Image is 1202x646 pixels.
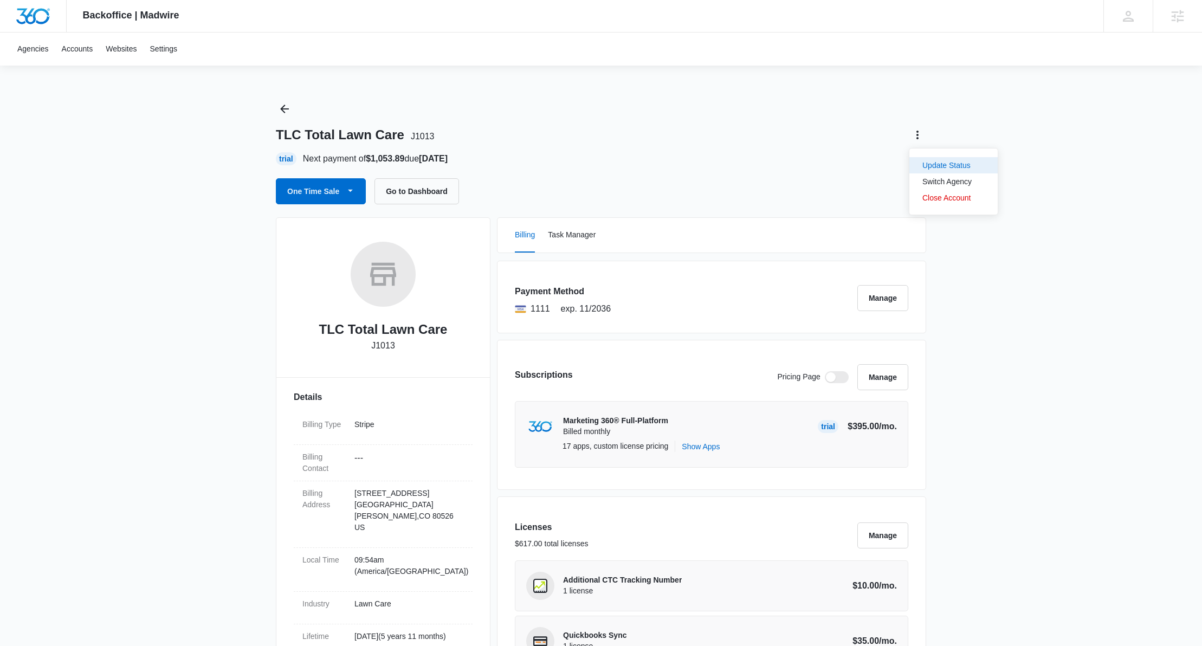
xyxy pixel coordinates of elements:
[294,548,473,592] div: Local Time09:54am (America/[GEOGRAPHIC_DATA])
[294,481,473,548] div: Billing Address[STREET_ADDRESS][GEOGRAPHIC_DATA][PERSON_NAME],CO 80526US
[354,419,464,430] p: Stripe
[354,631,464,642] p: [DATE] ( 5 years 11 months )
[354,451,464,474] dd: - - -
[531,302,550,315] span: Visa ending with
[561,302,611,315] span: exp. 11/2036
[515,521,588,534] h3: Licenses
[354,488,464,533] p: [STREET_ADDRESS] [GEOGRAPHIC_DATA][PERSON_NAME] , CO 80526 US
[302,451,346,474] dt: Billing Contact
[777,371,820,383] p: Pricing Page
[294,391,322,404] span: Details
[563,441,668,452] p: 17 apps, custom license pricing
[563,586,682,597] span: 1 license
[354,598,464,610] p: Lawn Care
[922,161,972,169] div: Update Status
[879,422,897,431] span: /mo.
[294,592,473,624] div: IndustryLawn Care
[528,421,552,432] img: marketing360Logo
[302,598,346,610] dt: Industry
[818,420,838,433] div: Trial
[144,33,184,66] a: Settings
[922,178,972,185] div: Switch Agency
[11,33,55,66] a: Agencies
[515,538,588,550] p: $617.00 total licenses
[319,320,448,339] h2: TLC Total Lawn Care
[302,631,346,642] dt: Lifetime
[515,369,573,382] h3: Subscriptions
[303,152,448,165] p: Next payment of due
[846,579,897,592] p: $10.00
[55,33,100,66] a: Accounts
[515,218,535,253] button: Billing
[879,581,897,590] span: /mo.
[857,522,908,548] button: Manage
[563,630,626,641] p: Quickbooks Sync
[83,10,179,21] span: Backoffice | Madwire
[909,126,926,144] button: Actions
[276,127,435,143] h1: TLC Total Lawn Care
[857,364,908,390] button: Manage
[909,190,998,206] button: Close Account
[276,100,293,118] button: Back
[563,575,682,586] p: Additional CTC Tracking Number
[276,178,366,204] button: One Time Sale
[879,636,897,645] span: /mo.
[563,427,668,437] p: Billed monthly
[857,285,908,311] button: Manage
[846,420,897,433] p: $395.00
[922,194,972,202] div: Close Account
[411,132,435,141] span: J1013
[909,173,998,190] button: Switch Agency
[682,441,720,452] button: Show Apps
[909,157,998,173] button: Update Status
[548,218,596,253] button: Task Manager
[276,152,296,165] div: Trial
[294,445,473,481] div: Billing Contact---
[419,154,448,163] strong: [DATE]
[374,178,459,204] button: Go to Dashboard
[302,419,346,430] dt: Billing Type
[366,154,404,163] strong: $1,053.89
[563,416,668,427] p: Marketing 360® Full-Platform
[354,554,464,577] p: 09:54am ( America/[GEOGRAPHIC_DATA] )
[294,412,473,445] div: Billing TypeStripe
[302,554,346,566] dt: Local Time
[371,339,395,352] p: J1013
[99,33,143,66] a: Websites
[515,285,611,298] h3: Payment Method
[302,488,346,511] dt: Billing Address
